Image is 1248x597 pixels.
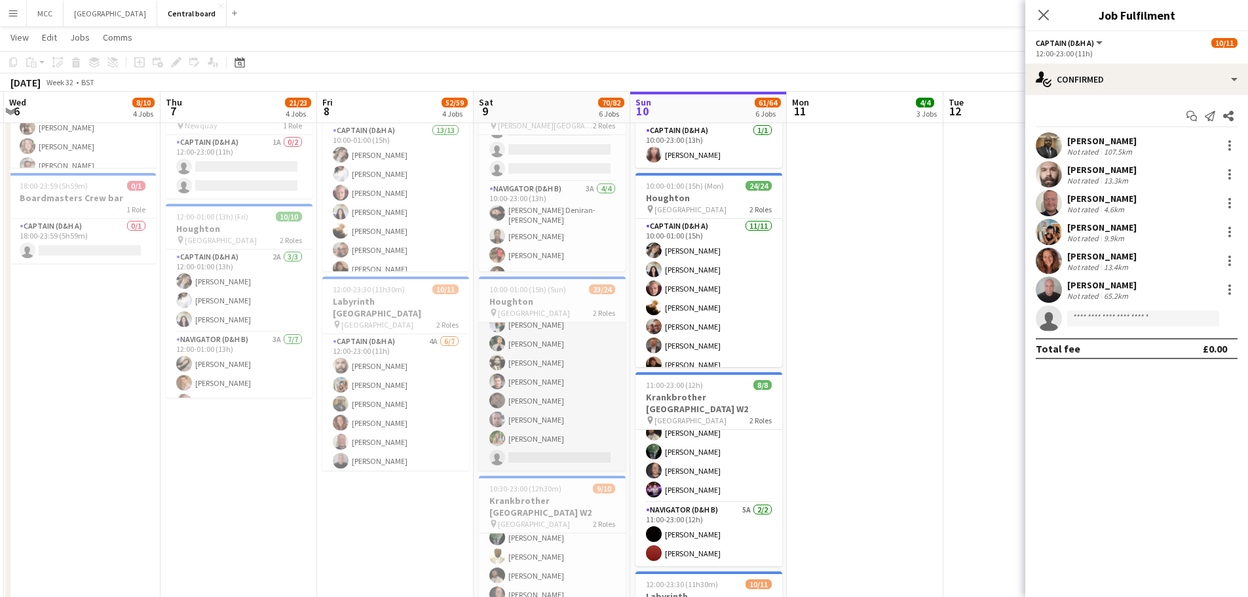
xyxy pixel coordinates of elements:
h3: Krankbrother [GEOGRAPHIC_DATA] W2 [479,495,626,518]
button: MCC [27,1,64,26]
span: 11 [790,104,809,119]
span: 10:00-01:00 (15h) (Mon) [646,181,724,191]
div: 4 Jobs [133,109,154,119]
span: 23/24 [589,284,615,294]
a: View [5,29,34,46]
div: 9.9km [1101,233,1127,243]
span: Captain (D&H A) [1036,38,1094,48]
span: Comms [103,31,132,43]
span: 12:00-23:30 (11h30m) [646,579,718,589]
h3: Houghton [479,296,626,307]
app-job-card: 12:00-23:30 (11h30m)10/11Labyrinth [GEOGRAPHIC_DATA] [GEOGRAPHIC_DATA]2 RolesCaptain (D&H A)4A6/7... [322,277,469,471]
span: 8 [320,104,333,119]
span: [GEOGRAPHIC_DATA] [654,415,727,425]
app-card-role: Captain (D&H A)6/611:00-23:00 (12h)[PERSON_NAME][PERSON_NAME][PERSON_NAME][PERSON_NAME][PERSON_NA... [635,363,782,503]
span: [PERSON_NAME][GEOGRAPHIC_DATA] [498,121,593,130]
app-card-role: Captain (D&H A)4A6/712:00-23:00 (11h)[PERSON_NAME][PERSON_NAME][PERSON_NAME][PERSON_NAME][PERSON_... [322,334,469,493]
span: 10:30-23:00 (12h30m) [489,484,561,493]
span: 2 Roles [593,308,615,318]
span: Newquay [185,121,217,130]
span: 12:00-23:30 (11h30m) [333,284,405,294]
span: 1 Role [283,121,302,130]
span: [GEOGRAPHIC_DATA] [498,519,570,529]
h3: Boardmasters Crew bar [9,192,156,204]
app-card-role: Captain (D&H A)13/1310:00-01:00 (15h)[PERSON_NAME][PERSON_NAME][PERSON_NAME][PERSON_NAME][PERSON_... [322,123,469,396]
span: [GEOGRAPHIC_DATA] [185,235,257,245]
div: £0.00 [1203,342,1227,355]
span: Jobs [70,31,90,43]
span: Edit [42,31,57,43]
span: 9/10 [593,484,615,493]
div: Not rated [1067,262,1101,272]
span: [GEOGRAPHIC_DATA] [498,308,570,318]
span: 70/82 [598,98,624,107]
div: 107.5km [1101,147,1135,157]
span: 7 [164,104,182,119]
div: Not rated [1067,204,1101,214]
button: [GEOGRAPHIC_DATA] [64,1,157,26]
span: Wed [9,96,26,108]
span: [GEOGRAPHIC_DATA] [654,204,727,214]
span: 61/64 [755,98,781,107]
app-job-card: 10:00-01:00 (15h) (Mon)24/24Houghton [GEOGRAPHIC_DATA]2 RolesCaptain (D&H A)11/1110:00-01:00 (15h... [635,173,782,367]
div: 4.6km [1101,204,1127,214]
span: 11:00-23:00 (12h) [646,380,703,390]
span: 8/8 [753,380,772,390]
span: 10/11 [432,284,459,294]
span: 8/10 [132,98,155,107]
div: 13.3km [1101,176,1131,185]
button: Central board [157,1,227,26]
app-card-role: [PERSON_NAME][PERSON_NAME][PERSON_NAME][PERSON_NAME][PERSON_NAME][PERSON_NAME][PERSON_NAME][PERSO... [479,198,626,471]
div: Not rated [1067,233,1101,243]
h3: Labyrinth [GEOGRAPHIC_DATA] [322,296,469,319]
div: 6 Jobs [755,109,780,119]
span: Thu [166,96,182,108]
div: 12:00-23:00 (11h) [1036,48,1238,58]
span: 1 Role [126,204,145,214]
span: 4/4 [916,98,934,107]
app-job-card: 12:00-01:00 (13h) (Fri)10/10Houghton [GEOGRAPHIC_DATA]2 RolesCaptain (D&H A)2A3/312:00-01:00 (13h... [166,204,312,398]
div: 13.4km [1101,262,1131,272]
app-card-role: Captain (D&H A)0/118:00-23:59 (5h59m) [9,219,156,263]
span: 2 Roles [280,235,302,245]
div: 11:00-23:00 (12h)8/8Krankbrother [GEOGRAPHIC_DATA] W2 [GEOGRAPHIC_DATA]2 RolesCaptain (D&H A)6/61... [635,372,782,566]
a: Comms [98,29,138,46]
span: 52/59 [442,98,468,107]
span: View [10,31,29,43]
span: [GEOGRAPHIC_DATA] [341,320,413,330]
button: Captain (D&H A) [1036,38,1105,48]
div: 4 Jobs [286,109,311,119]
div: [PERSON_NAME] [1067,221,1137,233]
span: Tue [949,96,964,108]
div: 10:00-01:00 (15h) (Sun)23/24Houghton [GEOGRAPHIC_DATA]2 Roles[PERSON_NAME][PERSON_NAME][PERSON_NA... [479,277,626,471]
span: 9 [477,104,493,119]
span: 2 Roles [749,415,772,425]
div: [PERSON_NAME] [1067,193,1137,204]
app-card-role: Navigator (D&H B)3A7/712:00-01:00 (13h)[PERSON_NAME][PERSON_NAME][PERSON_NAME] [166,332,312,491]
app-job-card: 18:00-23:59 (5h59m)0/1Boardmasters Crew bar1 RoleCaptain (D&H A)0/118:00-23:59 (5h59m) [9,173,156,263]
app-card-role: Captain (D&H A)1/110:00-23:00 (13h)[PERSON_NAME] [635,123,782,168]
span: Sun [635,96,651,108]
h3: Krankbrother [GEOGRAPHIC_DATA] W2 [635,391,782,415]
div: [DATE] [10,76,41,89]
span: 21/23 [285,98,311,107]
app-job-card: 12:00-23:00 (11h)0/2Boardmasters sample operations Newquay1 RoleCaptain (D&H A)1A0/212:00-23:00 (... [166,77,312,199]
app-card-role: Navigator (D&H B)5A2/211:00-23:00 (12h)[PERSON_NAME][PERSON_NAME] [635,503,782,566]
div: Not rated [1067,147,1101,157]
h3: Houghton [166,223,312,235]
app-card-role: Navigator (D&H B)3A4/410:00-23:00 (13h)[PERSON_NAME] Deniran-[PERSON_NAME][PERSON_NAME][PERSON_NA... [479,182,626,287]
app-job-card: 10:00-01:00 (15h) (Sat)24/24Houghton [GEOGRAPHIC_DATA]2 RolesCaptain (D&H A)13/1310:00-01:00 (15h... [322,77,469,271]
div: Confirmed [1025,64,1248,95]
div: BST [81,77,94,87]
app-job-card: 10:00-23:00 (13h)11/14[PERSON_NAME][GEOGRAPHIC_DATA] [PERSON_NAME][GEOGRAPHIC_DATA]2 Roles[PERSON... [479,77,626,271]
div: [PERSON_NAME] [1067,279,1137,291]
app-card-role: Captain (D&H A)11/1110:00-01:00 (15h)[PERSON_NAME][PERSON_NAME][PERSON_NAME][PERSON_NAME][PERSON_... [635,219,782,453]
span: 12 [947,104,964,119]
div: Not rated [1067,176,1101,185]
span: 10/11 [1211,38,1238,48]
div: Not rated [1067,291,1101,301]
